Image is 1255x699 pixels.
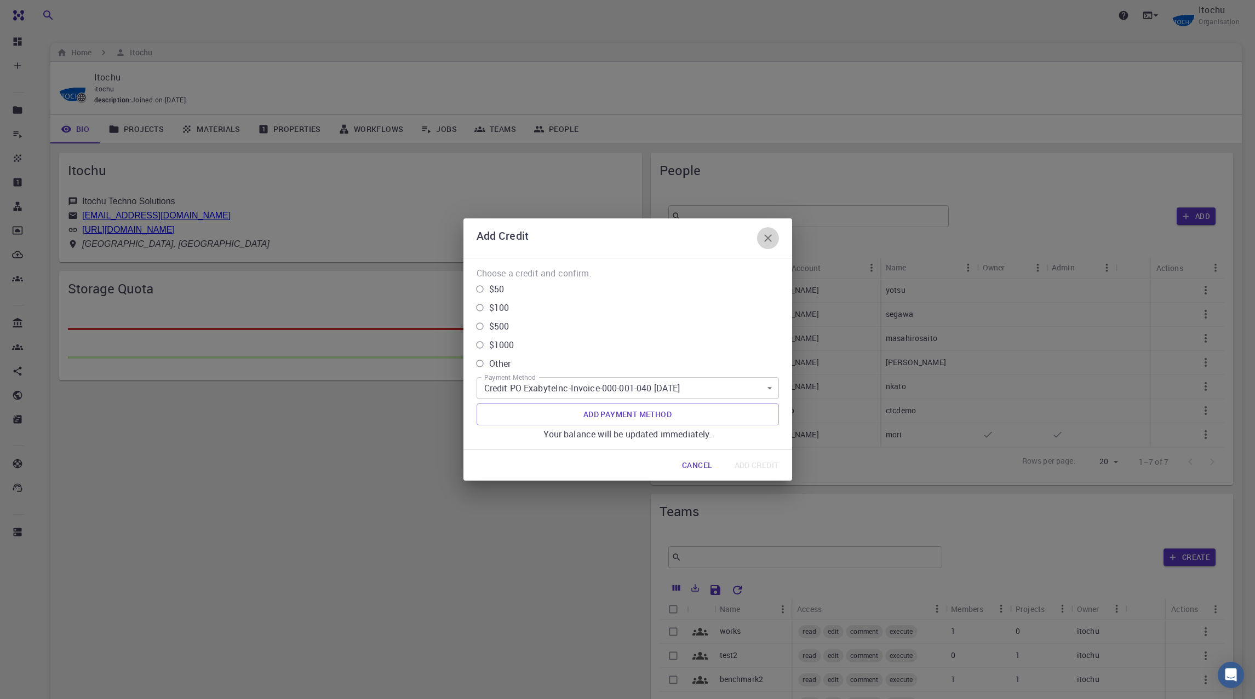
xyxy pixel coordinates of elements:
span: Other [489,357,511,370]
h6: Add Credit [477,227,529,249]
div: Open Intercom Messenger [1218,662,1244,688]
p: Your balance will be updated immediately. [543,428,711,441]
button: Cancel [673,454,721,476]
div: Credit PO ExabyteInc-Invoice-000-001-040 [DATE] [477,377,779,399]
label: Choose a credit and confirm. [477,267,592,280]
span: $100 [489,301,509,314]
button: Add Payment Method [477,403,779,425]
span: サポート [20,7,53,18]
label: Payment Method [484,373,536,382]
span: $500 [489,320,509,333]
span: $50 [489,282,504,296]
span: $1000 [489,338,514,351]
